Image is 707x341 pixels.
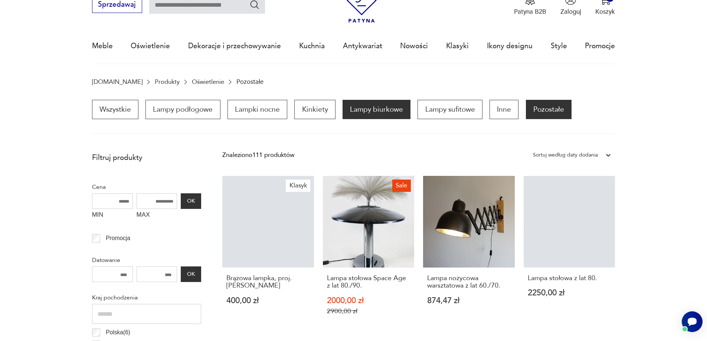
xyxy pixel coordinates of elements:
button: OK [181,266,201,282]
a: Promocje [585,29,615,63]
button: OK [181,193,201,209]
label: MIN [92,209,133,223]
a: Sprzedawaj [92,2,142,8]
h3: Brązowa lampka, proj. [PERSON_NAME] [226,275,310,290]
label: MAX [137,209,177,223]
p: Zaloguj [560,7,581,16]
a: Kinkiety [294,100,335,119]
a: Lampa stołowa z lat 80.Lampa stołowa z lat 80.2250,00 zł [524,176,615,332]
p: 2250,00 zł [528,289,611,297]
a: Lampy biurkowe [343,100,410,119]
h3: Lampa stołowa Space Age z lat 80./90. [327,275,410,290]
a: Lampki nocne [228,100,287,119]
p: Kraj pochodzenia [92,293,201,302]
a: Oświetlenie [192,78,224,85]
p: 874,47 zł [427,297,511,305]
a: Nowości [400,29,428,63]
a: Pozostałe [526,100,572,119]
a: Oświetlenie [131,29,170,63]
a: KlasykBrązowa lampka, proj. Stanislav IndraBrązowa lampka, proj. [PERSON_NAME]400,00 zł [222,176,314,332]
a: Lampy podłogowe [145,100,220,119]
a: Inne [490,100,518,119]
p: Patyna B2B [514,7,546,16]
a: SaleLampa stołowa Space Age z lat 80./90.Lampa stołowa Space Age z lat 80./90.2000,00 zł2900,00 zł [323,176,415,332]
a: Wszystkie [92,100,138,119]
a: Ikony designu [487,29,533,63]
a: Meble [92,29,113,63]
p: Promocja [106,233,130,243]
p: Pozostałe [236,78,264,85]
a: Lampa nożycowa warsztatowa z lat 60./70.Lampa nożycowa warsztatowa z lat 60./70.874,47 zł [423,176,515,332]
h3: Lampa stołowa z lat 80. [528,275,611,282]
a: Style [551,29,567,63]
a: Dekoracje i przechowywanie [188,29,281,63]
a: Lampy sufitowe [418,100,482,119]
div: Znaleziono 111 produktów [222,150,294,160]
p: 2900,00 zł [327,307,410,315]
p: 400,00 zł [226,297,310,305]
p: 2000,00 zł [327,297,410,305]
a: Antykwariat [343,29,382,63]
p: Filtruj produkty [92,153,201,163]
p: Polska ( 6 ) [106,328,130,337]
p: Datowanie [92,255,201,265]
div: Sortuj według daty dodania [533,150,598,160]
a: Klasyki [446,29,469,63]
p: Koszyk [595,7,615,16]
a: Kuchnia [299,29,325,63]
a: Produkty [155,78,180,85]
iframe: Smartsupp widget button [682,311,703,332]
h3: Lampa nożycowa warsztatowa z lat 60./70. [427,275,511,290]
a: [DOMAIN_NAME] [92,78,143,85]
p: Cena [92,182,201,192]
